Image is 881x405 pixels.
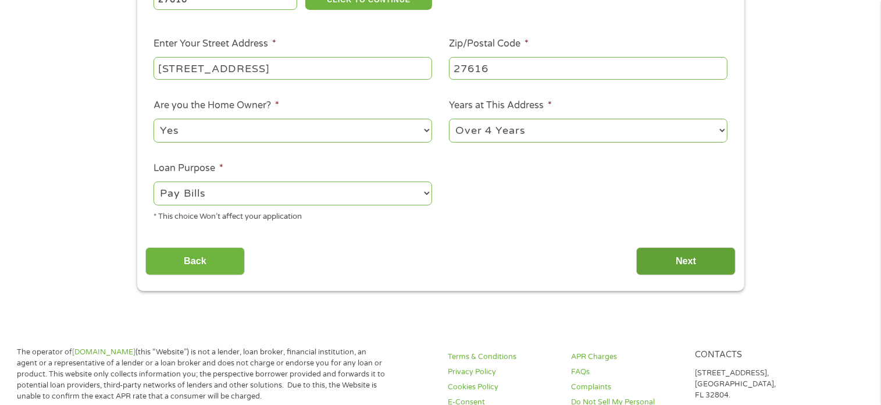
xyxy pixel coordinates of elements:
div: * This choice Won’t affect your application [154,207,432,223]
h4: Contacts [695,350,805,361]
a: APR Charges [572,351,682,363]
label: Enter Your Street Address [154,38,276,50]
input: Next [636,247,736,276]
a: [DOMAIN_NAME] [72,347,135,357]
a: Complaints [572,382,682,393]
p: The operator of (this “Website”) is not a lender, loan broker, financial institution, an agent or... [17,347,388,402]
label: Loan Purpose [154,162,223,175]
a: Privacy Policy [448,367,558,378]
input: Back [145,247,245,276]
label: Are you the Home Owner? [154,100,279,112]
a: FAQs [572,367,682,378]
label: Years at This Address [449,100,552,112]
a: Terms & Conditions [448,351,558,363]
input: 1 Main Street [154,57,432,79]
label: Zip/Postal Code [449,38,529,50]
p: [STREET_ADDRESS], [GEOGRAPHIC_DATA], FL 32804. [695,368,805,401]
a: Cookies Policy [448,382,558,393]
